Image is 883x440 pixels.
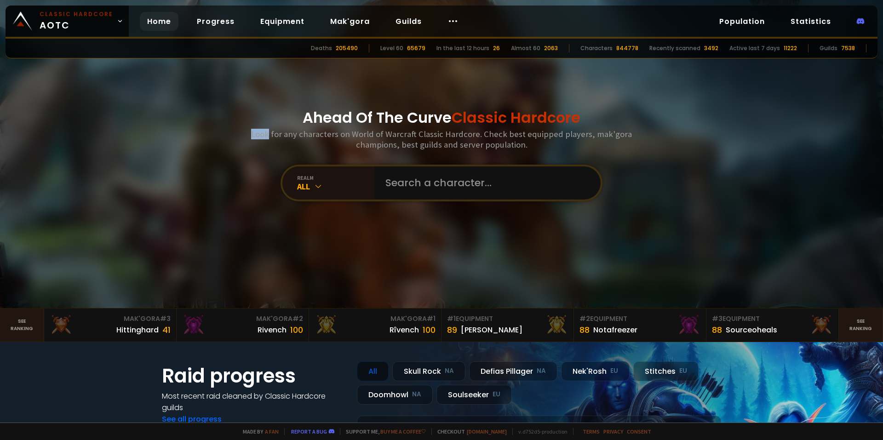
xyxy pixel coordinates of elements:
[140,12,178,31] a: Home
[189,12,242,31] a: Progress
[633,361,699,381] div: Stitches
[447,314,568,324] div: Equipment
[431,428,507,435] span: Checkout
[412,390,421,399] small: NA
[712,12,772,31] a: Population
[309,309,441,342] a: Mak'Gora#1Rîvench100
[783,12,838,31] a: Statistics
[380,44,403,52] div: Level 60
[297,181,374,192] div: All
[603,428,623,435] a: Privacy
[160,314,171,323] span: # 3
[726,324,777,336] div: Sourceoheals
[40,10,113,18] small: Classic Hardcore
[177,309,309,342] a: Mak'Gora#2Rivench100
[303,107,580,129] h1: Ahead Of The Curve
[407,44,425,52] div: 65679
[544,44,558,52] div: 2063
[388,12,429,31] a: Guilds
[340,428,426,435] span: Support me,
[182,314,303,324] div: Mak'Gora
[579,324,590,336] div: 88
[447,324,457,336] div: 89
[461,324,522,336] div: [PERSON_NAME]
[162,361,346,390] h1: Raid progress
[616,44,638,52] div: 844778
[537,366,546,376] small: NA
[357,361,389,381] div: All
[493,44,500,52] div: 26
[357,416,721,440] a: [DATE]zgpetri on godDefias Pillager8 /90
[445,366,454,376] small: NA
[323,12,377,31] a: Mak'gora
[116,324,159,336] div: Hittinghard
[290,324,303,336] div: 100
[253,12,312,31] a: Equipment
[706,309,839,342] a: #3Equipment88Sourceoheals
[162,390,346,413] h4: Most recent raid cleaned by Classic Hardcore guilds
[162,414,222,424] a: See all progress
[583,428,600,435] a: Terms
[579,314,700,324] div: Equipment
[784,44,797,52] div: 11222
[729,44,780,52] div: Active last 7 days
[712,314,722,323] span: # 3
[237,428,279,435] span: Made by
[292,314,303,323] span: # 2
[44,309,177,342] a: Mak'Gora#3Hittinghard41
[258,324,287,336] div: Rivench
[247,129,636,150] h3: Look for any characters on World of Warcraft Classic Hardcore. Check best equipped players, mak'g...
[427,314,436,323] span: # 1
[357,385,433,405] div: Doomhowl
[390,324,419,336] div: Rîvench
[712,324,722,336] div: 88
[839,309,883,342] a: Seeranking
[297,174,374,181] div: realm
[392,361,465,381] div: Skull Rock
[841,44,855,52] div: 7538
[452,107,580,128] span: Classic Hardcore
[50,314,171,324] div: Mak'Gora
[291,428,327,435] a: Report a bug
[679,366,687,376] small: EU
[593,324,637,336] div: Notafreezer
[627,428,651,435] a: Consent
[441,309,574,342] a: #1Equipment89[PERSON_NAME]
[40,10,113,32] span: AOTC
[436,44,489,52] div: In the last 12 hours
[311,44,332,52] div: Deaths
[380,428,426,435] a: Buy me a coffee
[6,6,129,37] a: Classic HardcoreAOTC
[712,314,833,324] div: Equipment
[265,428,279,435] a: a fan
[380,166,590,200] input: Search a character...
[580,44,613,52] div: Characters
[649,44,700,52] div: Recently scanned
[610,366,618,376] small: EU
[436,385,512,405] div: Soulseeker
[336,44,358,52] div: 205490
[467,428,507,435] a: [DOMAIN_NAME]
[561,361,630,381] div: Nek'Rosh
[579,314,590,323] span: # 2
[447,314,456,323] span: # 1
[820,44,837,52] div: Guilds
[423,324,436,336] div: 100
[512,428,568,435] span: v. d752d5 - production
[493,390,500,399] small: EU
[469,361,557,381] div: Defias Pillager
[704,44,718,52] div: 3492
[162,324,171,336] div: 41
[574,309,706,342] a: #2Equipment88Notafreezer
[315,314,436,324] div: Mak'Gora
[511,44,540,52] div: Almost 60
